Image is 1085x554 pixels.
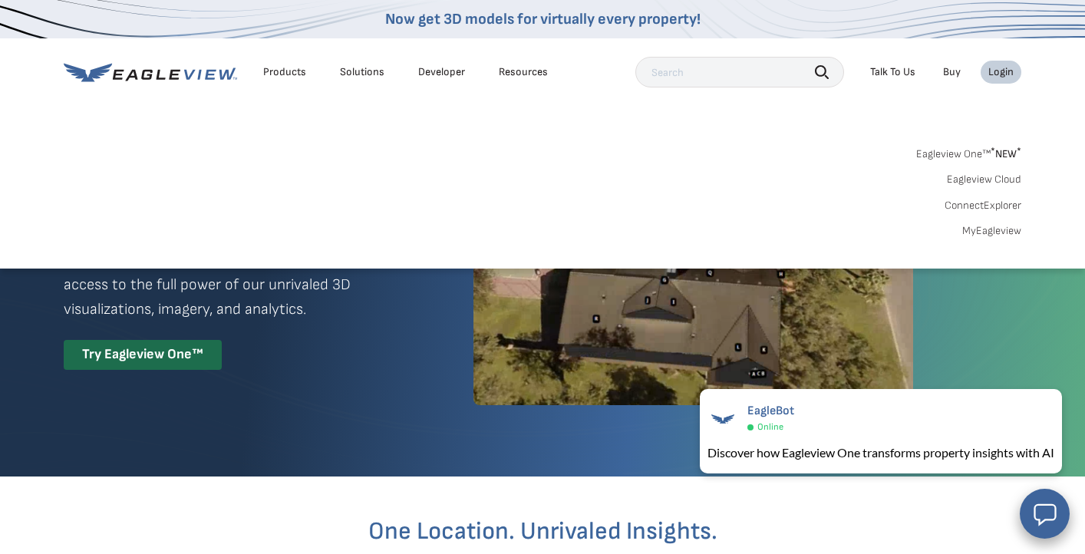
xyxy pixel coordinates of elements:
[635,57,844,87] input: Search
[340,65,384,79] div: Solutions
[385,10,701,28] a: Now get 3D models for virtually every property!
[747,404,794,418] span: EagleBot
[263,65,306,79] div: Products
[991,147,1021,160] span: NEW
[757,421,783,433] span: Online
[947,173,1021,186] a: Eagleview Cloud
[1020,489,1070,539] button: Open chat window
[943,65,961,79] a: Buy
[707,444,1054,462] div: Discover how Eagleview One transforms property insights with AI
[707,404,738,434] img: EagleBot
[962,224,1021,238] a: MyEagleview
[945,199,1021,213] a: ConnectExplorer
[418,65,465,79] a: Developer
[64,340,222,370] div: Try Eagleview One™
[988,65,1014,79] div: Login
[916,143,1021,160] a: Eagleview One™*NEW*
[499,65,548,79] div: Resources
[75,519,1010,544] h2: One Location. Unrivaled Insights.
[64,248,418,322] p: A premium digital experience that provides seamless access to the full power of our unrivaled 3D ...
[870,65,915,79] div: Talk To Us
